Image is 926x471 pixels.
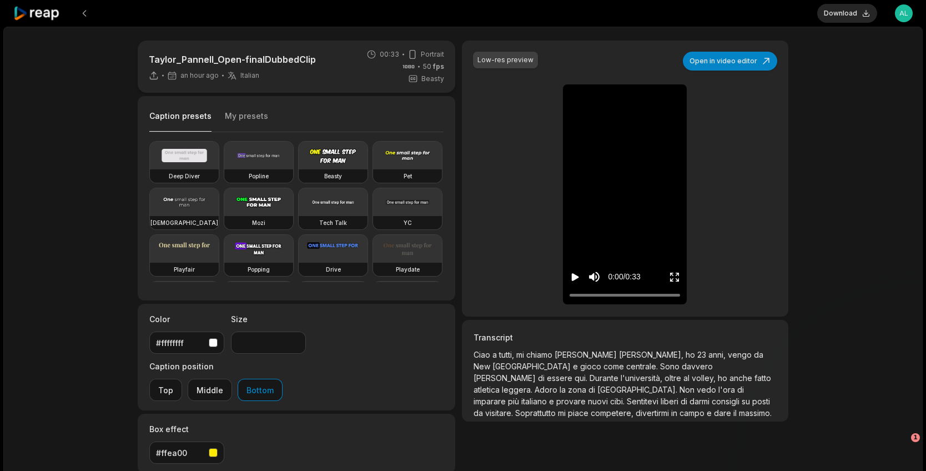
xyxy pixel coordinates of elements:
span: fatto [754,373,771,383]
label: Box effect [149,423,224,435]
button: Download [817,4,877,23]
span: Portrait [421,49,444,59]
h3: Tech Talk [319,218,347,227]
span: imparare [474,397,508,406]
span: [PERSON_NAME], [619,350,686,359]
span: vedo [697,385,718,394]
label: Color [149,313,224,325]
span: Soprattutto [515,408,558,418]
h3: Transcript [474,332,777,343]
span: posti [752,397,770,406]
span: su [742,397,752,406]
span: di [681,397,690,406]
div: #ffffffff [156,337,204,349]
span: la [560,385,568,394]
span: an hour ago [180,71,219,80]
button: Caption presets [149,111,212,132]
h3: Deep Diver [169,172,200,181]
span: l'ora [718,385,737,394]
span: ho [686,350,697,359]
span: atletica [474,385,502,394]
span: italiano [521,397,549,406]
p: Taylor_Pannell_Open-finalDubbedClip [149,53,316,66]
span: e [707,408,714,418]
span: [GEOGRAPHIC_DATA] [492,362,573,371]
span: mi [516,350,526,359]
iframe: Intercom live chat [888,433,915,460]
h3: [DEMOGRAPHIC_DATA] [150,218,218,227]
span: volley, [692,373,718,383]
span: ho [718,373,729,383]
button: Enter Fullscreen [669,267,680,287]
span: nuovi [588,397,610,406]
span: zona [568,385,588,394]
span: chiamo [526,350,555,359]
span: davvero [682,362,713,371]
h3: Pet [404,172,412,181]
span: visitare. [485,408,515,418]
span: essere [547,373,575,383]
h3: Playfair [174,265,195,274]
span: Sentitevi [627,397,661,406]
span: Sono [660,362,682,371]
span: Non [680,385,697,394]
span: anche [729,373,754,383]
span: campo [680,408,707,418]
span: leggera. [502,385,535,394]
span: Adoro [535,385,560,394]
button: Top [149,379,182,401]
label: Size [231,313,306,325]
span: come [603,362,626,371]
span: da [474,408,485,418]
span: e [573,362,580,371]
span: fps [433,62,444,71]
span: [PERSON_NAME] [474,373,538,383]
span: vengo [728,350,754,359]
span: più [508,397,521,406]
span: provare [556,397,588,406]
span: e [549,397,556,406]
span: qui. [575,373,590,383]
span: Beasty [421,74,444,84]
span: competere, [591,408,636,418]
span: 50 [423,62,444,72]
span: 00:33 [380,49,399,59]
span: cibi. [610,397,627,406]
h3: Drive [326,265,341,274]
button: Mute sound [587,270,601,284]
span: tutti, [499,350,516,359]
span: divertirmi [636,408,671,418]
span: liberi [661,397,681,406]
span: massimo. [739,408,772,418]
div: #ffea00 [156,447,204,459]
span: in [671,408,680,418]
h3: Beasty [324,172,342,181]
span: da [754,350,763,359]
span: New [474,362,492,371]
span: 1 [911,433,920,442]
button: #ffea00 [149,442,224,464]
span: l'università, [621,373,665,383]
span: centrale. [626,362,660,371]
h3: Mozi [252,218,265,227]
h3: Popline [249,172,269,181]
span: Durante [590,373,621,383]
span: [PERSON_NAME] [555,350,619,359]
span: mi [558,408,568,418]
span: [GEOGRAPHIC_DATA]. [597,385,680,394]
h3: Playdate [396,265,420,274]
button: My presets [225,111,268,132]
span: piace [568,408,591,418]
span: darmi [690,397,712,406]
span: Ciao [474,350,492,359]
span: anni, [708,350,728,359]
button: #ffffffff [149,332,224,354]
button: Bottom [238,379,283,401]
button: Middle [188,379,232,401]
span: di [737,385,744,394]
span: Italian [240,71,259,80]
span: il [733,408,739,418]
button: Open in video editor [683,52,777,71]
span: oltre [665,373,683,383]
span: consigli [712,397,742,406]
